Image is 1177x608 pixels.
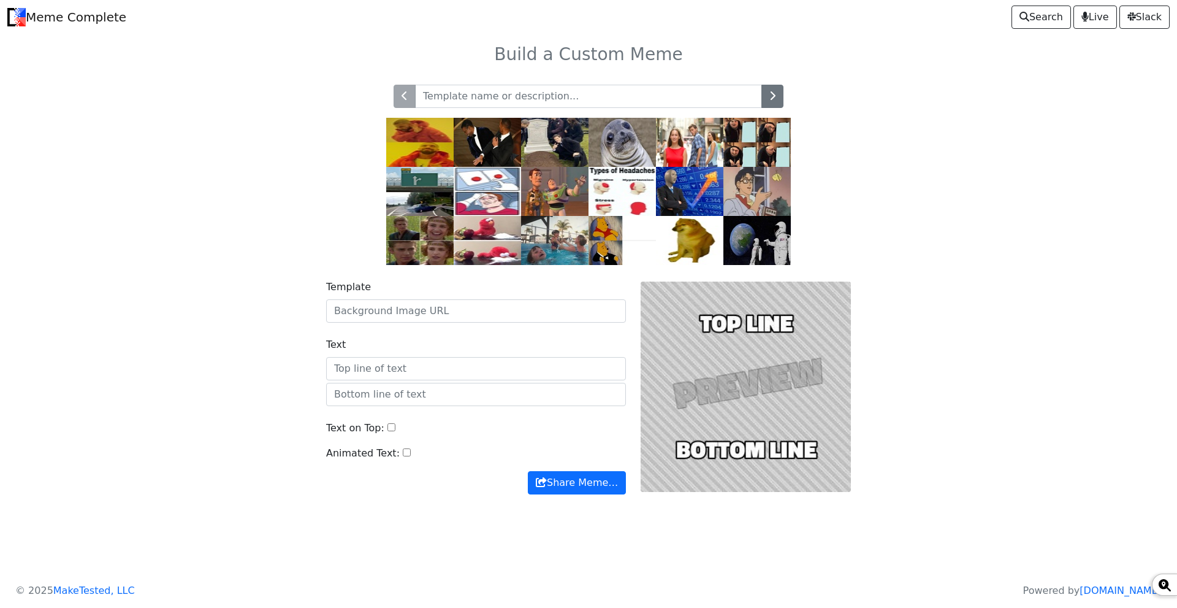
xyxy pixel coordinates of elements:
img: right.jpg [386,216,454,265]
img: slap.jpg [454,118,521,167]
p: Powered by [1023,583,1162,598]
img: elmo.jpg [454,216,521,265]
a: Meme Complete [7,5,126,29]
img: ams.jpg [588,118,656,167]
input: Background Image URL [326,299,626,323]
input: Bottom line of text [326,383,626,406]
img: buzz.jpg [521,167,588,216]
img: stonks.jpg [656,167,723,216]
img: astronaut.jpg [723,216,791,265]
img: db.jpg [656,118,723,167]
img: pool.jpg [521,216,588,265]
span: Live [1081,10,1109,25]
h3: Build a Custom Meme [191,44,986,65]
img: drake.jpg [386,118,454,167]
a: Slack [1119,6,1170,29]
img: gru.jpg [723,118,791,167]
a: Search [1011,6,1071,29]
label: Text [326,337,346,352]
img: Meme Complete [7,8,26,26]
img: pigeon.jpg [723,167,791,216]
img: headaches.jpg [588,167,656,216]
img: cheems.jpg [656,216,723,265]
a: Live [1073,6,1117,29]
label: Text on Top: [326,421,384,436]
button: Share Meme… [528,471,626,494]
p: © 2025 [15,583,135,598]
input: Template name or description... [415,85,762,108]
a: MakeTested, LLC [53,585,135,596]
input: Top line of text [326,357,626,380]
img: grave.jpg [521,118,588,167]
label: Template [326,280,371,294]
a: [DOMAIN_NAME] [1080,585,1162,596]
img: pooh.jpg [588,216,656,265]
span: Search [1019,10,1063,25]
span: Slack [1127,10,1162,25]
img: exit.jpg [386,167,454,216]
img: ds.jpg [454,167,521,216]
label: Animated Text: [326,446,400,461]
